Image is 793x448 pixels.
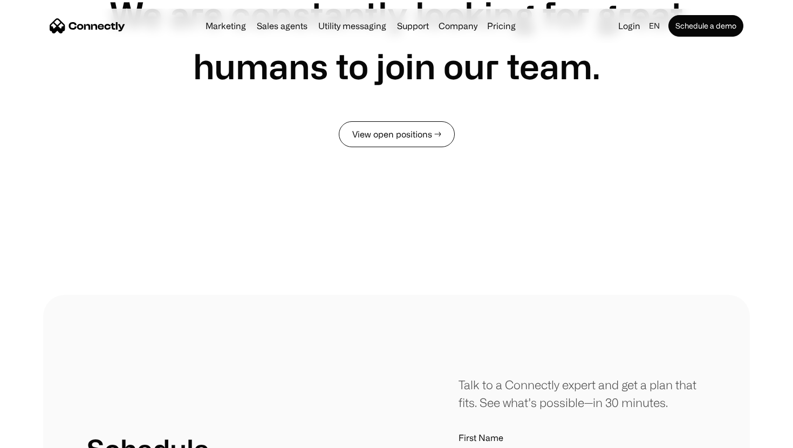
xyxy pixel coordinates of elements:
div: en [649,18,660,33]
div: en [645,18,666,33]
a: Utility messaging [314,22,391,30]
a: Login [614,18,645,33]
label: First Name [459,433,707,443]
a: home [50,18,125,34]
a: Support [393,22,433,30]
div: Company [435,18,481,33]
ul: Language list [22,429,65,444]
div: Talk to a Connectly expert and get a plan that fits. See what’s possible—in 30 minutes. [459,376,707,411]
aside: Language selected: English [11,428,65,444]
a: Sales agents [252,22,312,30]
a: Schedule a demo [668,15,743,37]
a: Pricing [483,22,520,30]
div: Company [439,18,477,33]
a: Marketing [201,22,250,30]
a: View open positions → [339,121,455,147]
